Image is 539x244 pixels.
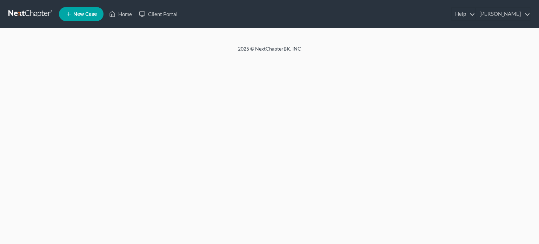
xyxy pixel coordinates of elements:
new-legal-case-button: New Case [59,7,104,21]
a: Client Portal [135,8,181,20]
a: [PERSON_NAME] [476,8,530,20]
a: Help [452,8,475,20]
div: 2025 © NextChapterBK, INC [69,45,470,58]
a: Home [106,8,135,20]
